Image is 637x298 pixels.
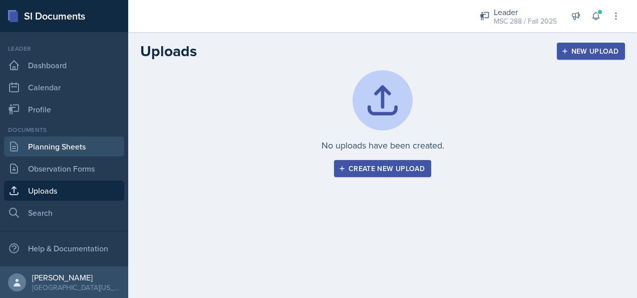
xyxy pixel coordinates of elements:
a: Dashboard [4,55,124,75]
div: Leader [494,6,557,18]
h2: Uploads [140,42,197,60]
p: No uploads have been created. [322,138,444,152]
div: Help & Documentation [4,238,124,258]
div: New Upload [563,47,619,55]
a: Profile [4,99,124,119]
div: Create new upload [341,165,425,173]
div: Leader [4,44,124,53]
div: MSC 288 / Fall 2025 [494,16,557,27]
div: [PERSON_NAME] [32,272,120,282]
a: Search [4,203,124,223]
button: Create new upload [334,160,431,177]
button: New Upload [557,43,625,60]
a: Observation Forms [4,159,124,179]
a: Uploads [4,181,124,201]
div: [GEOGRAPHIC_DATA][US_STATE] in [GEOGRAPHIC_DATA] [32,282,120,292]
a: Planning Sheets [4,136,124,157]
a: Calendar [4,77,124,97]
div: Documents [4,125,124,134]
